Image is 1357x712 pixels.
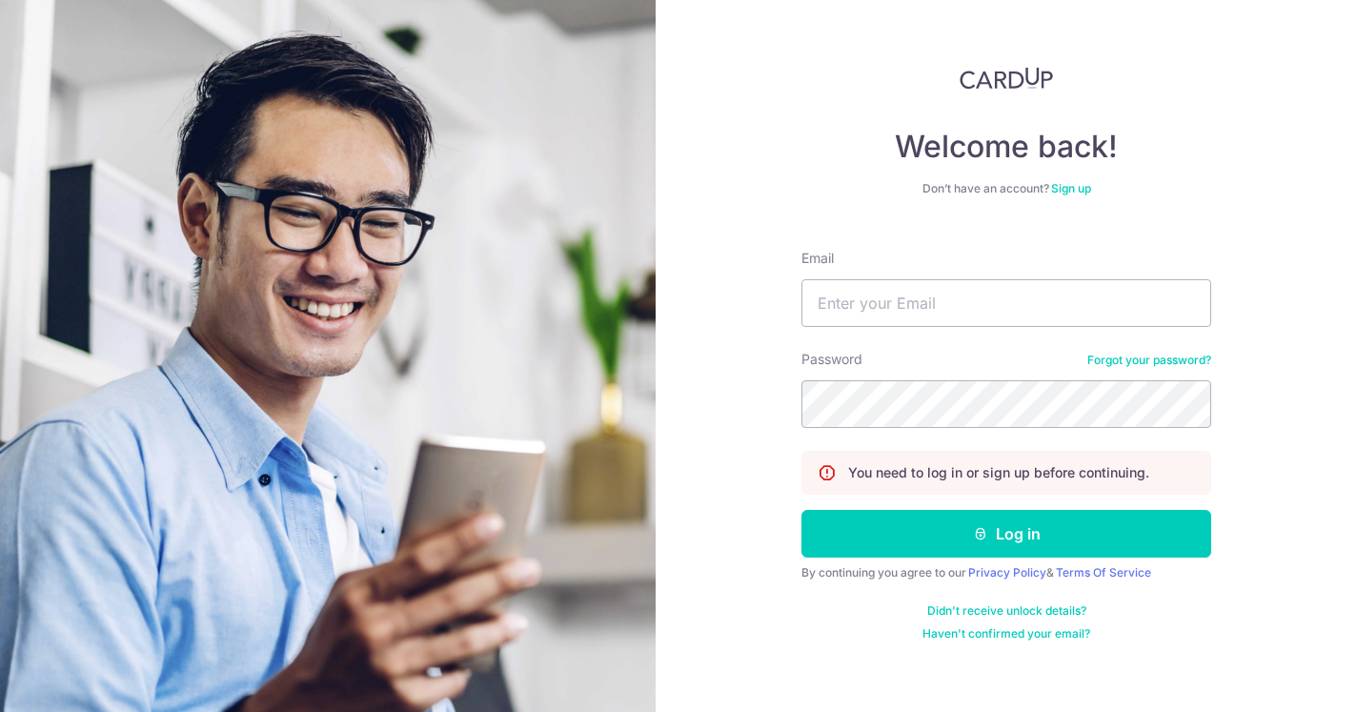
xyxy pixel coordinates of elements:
[922,626,1090,641] a: Haven't confirmed your email?
[801,279,1211,327] input: Enter your Email
[801,128,1211,166] h4: Welcome back!
[801,181,1211,196] div: Don’t have an account?
[848,463,1149,482] p: You need to log in or sign up before continuing.
[801,249,834,268] label: Email
[1087,353,1211,368] a: Forgot your password?
[1051,181,1091,195] a: Sign up
[960,67,1053,90] img: CardUp Logo
[801,510,1211,558] button: Log in
[927,603,1086,619] a: Didn't receive unlock details?
[801,565,1211,580] div: By continuing you agree to our &
[1056,565,1151,580] a: Terms Of Service
[801,350,862,369] label: Password
[968,565,1046,580] a: Privacy Policy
